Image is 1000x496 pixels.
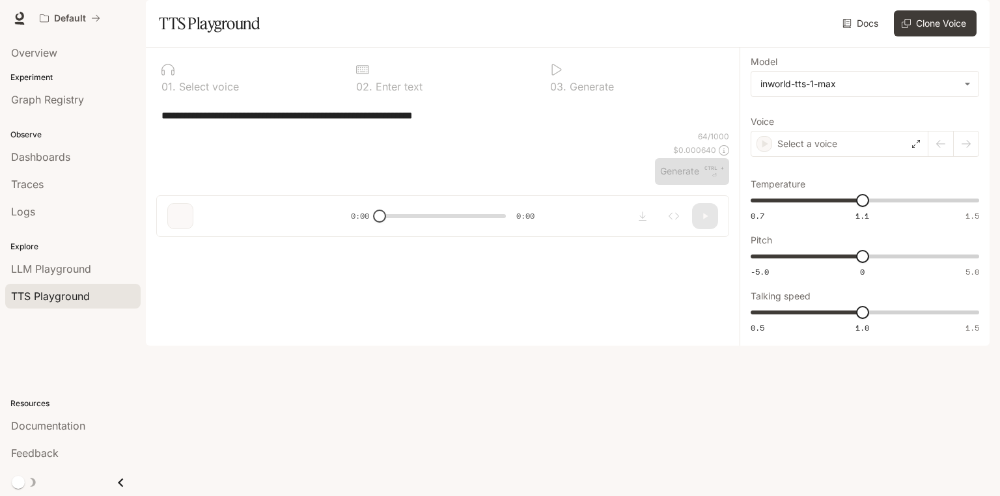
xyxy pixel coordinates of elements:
span: 1.5 [965,322,979,333]
p: Select voice [176,81,239,92]
span: 0 [860,266,865,277]
span: 1.5 [965,210,979,221]
span: 1.0 [855,322,869,333]
p: Model [751,57,777,66]
button: All workspaces [34,5,106,31]
p: Select a voice [777,137,837,150]
a: Docs [840,10,883,36]
p: 0 3 . [550,81,566,92]
p: 0 1 . [161,81,176,92]
span: -5.0 [751,266,769,277]
p: Talking speed [751,292,811,301]
p: Temperature [751,180,805,189]
span: 0.5 [751,322,764,333]
span: 5.0 [965,266,979,277]
p: 0 2 . [356,81,372,92]
div: inworld-tts-1-max [760,77,958,90]
span: 0.7 [751,210,764,221]
div: inworld-tts-1-max [751,72,979,96]
p: Generate [566,81,614,92]
p: 64 / 1000 [698,131,729,142]
p: Enter text [372,81,423,92]
p: Default [54,13,86,24]
p: $ 0.000640 [673,145,716,156]
button: Clone Voice [894,10,977,36]
span: 1.1 [855,210,869,221]
p: Voice [751,117,774,126]
p: Pitch [751,236,772,245]
h1: TTS Playground [159,10,260,36]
